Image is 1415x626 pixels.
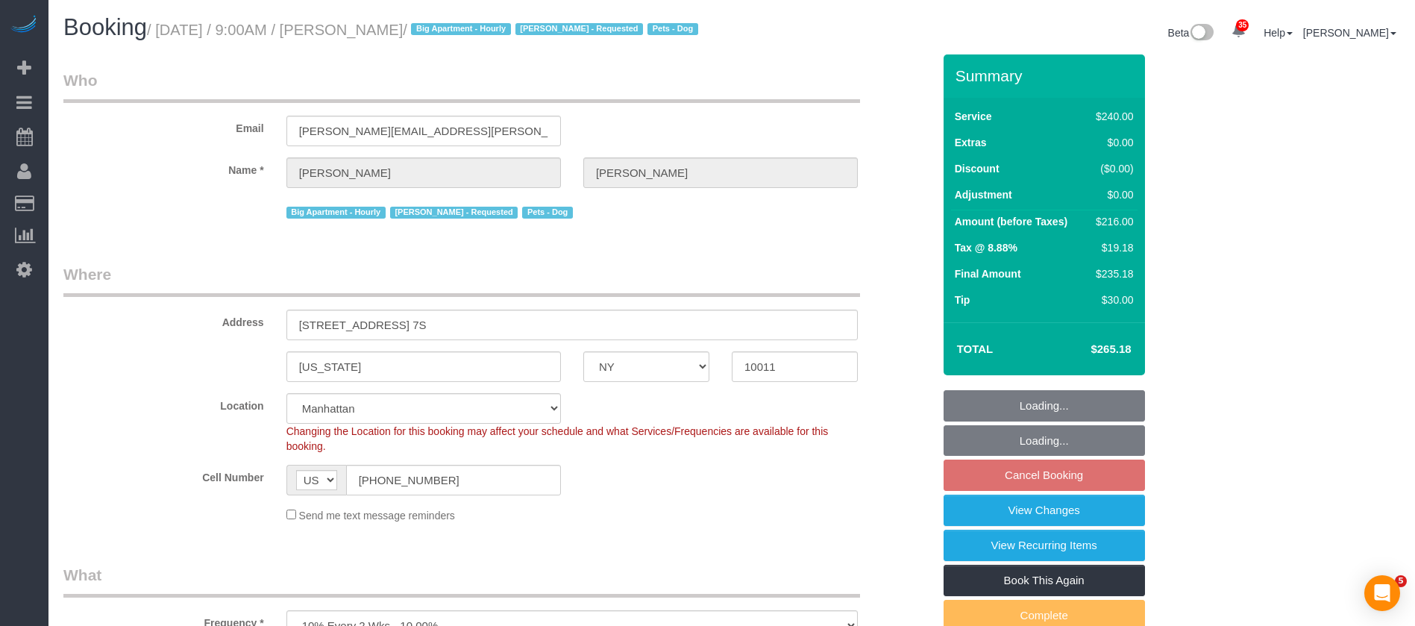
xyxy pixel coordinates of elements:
[403,22,702,38] span: /
[52,465,275,485] label: Cell Number
[1090,161,1133,176] div: ($0.00)
[1090,266,1133,281] div: $235.18
[955,214,1067,229] label: Amount (before Taxes)
[1090,292,1133,307] div: $30.00
[944,530,1145,561] a: View Recurring Items
[955,187,1012,202] label: Adjustment
[1090,109,1133,124] div: $240.00
[955,266,1021,281] label: Final Amount
[955,240,1017,255] label: Tax @ 8.88%
[1189,24,1214,43] img: New interface
[1303,27,1396,39] a: [PERSON_NAME]
[647,23,698,35] span: Pets - Dog
[1224,15,1253,48] a: 35
[52,310,275,330] label: Address
[955,292,970,307] label: Tip
[52,116,275,136] label: Email
[732,351,858,382] input: Zip Code
[52,157,275,178] label: Name *
[515,23,643,35] span: [PERSON_NAME] - Requested
[1090,135,1133,150] div: $0.00
[411,23,510,35] span: Big Apartment - Hourly
[52,393,275,413] label: Location
[63,263,860,297] legend: Where
[956,67,1138,84] h3: Summary
[583,157,858,188] input: Last Name
[286,425,829,452] span: Changing the Location for this booking may affect your schedule and what Services/Frequencies are...
[286,116,561,146] input: Email
[390,207,518,219] span: [PERSON_NAME] - Requested
[346,465,561,495] input: Cell Number
[147,22,703,38] small: / [DATE] / 9:00AM / [PERSON_NAME]
[522,207,573,219] span: Pets - Dog
[1168,27,1214,39] a: Beta
[944,495,1145,526] a: View Changes
[286,351,561,382] input: City
[1264,27,1293,39] a: Help
[944,565,1145,596] a: Book This Again
[1046,343,1131,356] h4: $265.18
[286,157,561,188] input: First Name
[955,161,1000,176] label: Discount
[1236,19,1249,31] span: 35
[955,109,992,124] label: Service
[286,207,386,219] span: Big Apartment - Hourly
[63,14,147,40] span: Booking
[1364,575,1400,611] div: Open Intercom Messenger
[9,15,39,36] img: Automaid Logo
[1395,575,1407,587] span: 5
[1090,240,1133,255] div: $19.18
[955,135,987,150] label: Extras
[299,510,455,522] span: Send me text message reminders
[63,564,860,598] legend: What
[1090,187,1133,202] div: $0.00
[1090,214,1133,229] div: $216.00
[957,342,994,355] strong: Total
[63,69,860,103] legend: Who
